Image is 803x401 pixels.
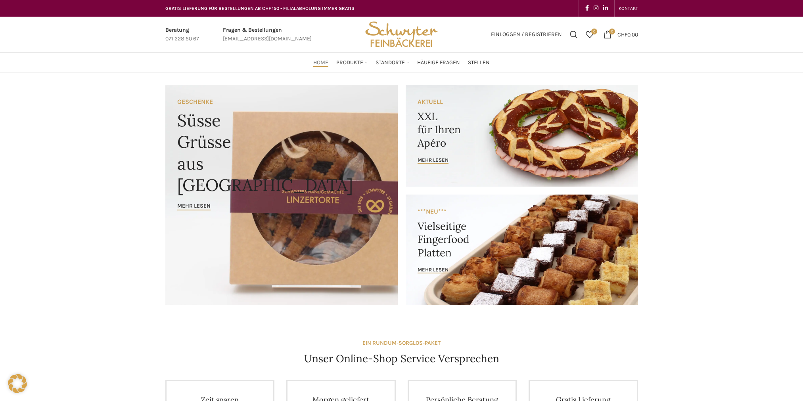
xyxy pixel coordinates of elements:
[362,31,440,37] a: Site logo
[362,340,441,346] strong: EIN RUNDUM-SORGLOS-PAKET
[487,27,566,42] a: Einloggen / Registrieren
[591,3,601,14] a: Instagram social link
[591,29,597,34] span: 0
[600,27,642,42] a: 0 CHF0.00
[336,59,363,67] span: Produkte
[615,0,642,16] div: Secondary navigation
[609,29,615,34] span: 0
[566,27,582,42] a: Suchen
[336,55,368,71] a: Produkte
[491,32,562,37] span: Einloggen / Registrieren
[468,55,490,71] a: Stellen
[313,55,328,71] a: Home
[165,26,199,44] a: Infobox link
[376,55,409,71] a: Standorte
[617,31,638,38] bdi: 0.00
[223,26,312,44] a: Infobox link
[583,3,591,14] a: Facebook social link
[617,31,627,38] span: CHF
[619,0,638,16] a: KONTAKT
[304,351,499,366] h4: Unser Online-Shop Service Versprechen
[417,55,460,71] a: Häufige Fragen
[582,27,598,42] div: Meine Wunschliste
[165,85,398,305] a: Banner link
[619,6,638,11] span: KONTAKT
[406,195,638,305] a: Banner link
[601,3,610,14] a: Linkedin social link
[582,27,598,42] a: 0
[165,6,355,11] span: GRATIS LIEFERUNG FÜR BESTELLUNGEN AB CHF 150 - FILIALABHOLUNG IMMER GRATIS
[417,59,460,67] span: Häufige Fragen
[161,55,642,71] div: Main navigation
[406,85,638,187] a: Banner link
[362,17,440,52] img: Bäckerei Schwyter
[376,59,405,67] span: Standorte
[468,59,490,67] span: Stellen
[313,59,328,67] span: Home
